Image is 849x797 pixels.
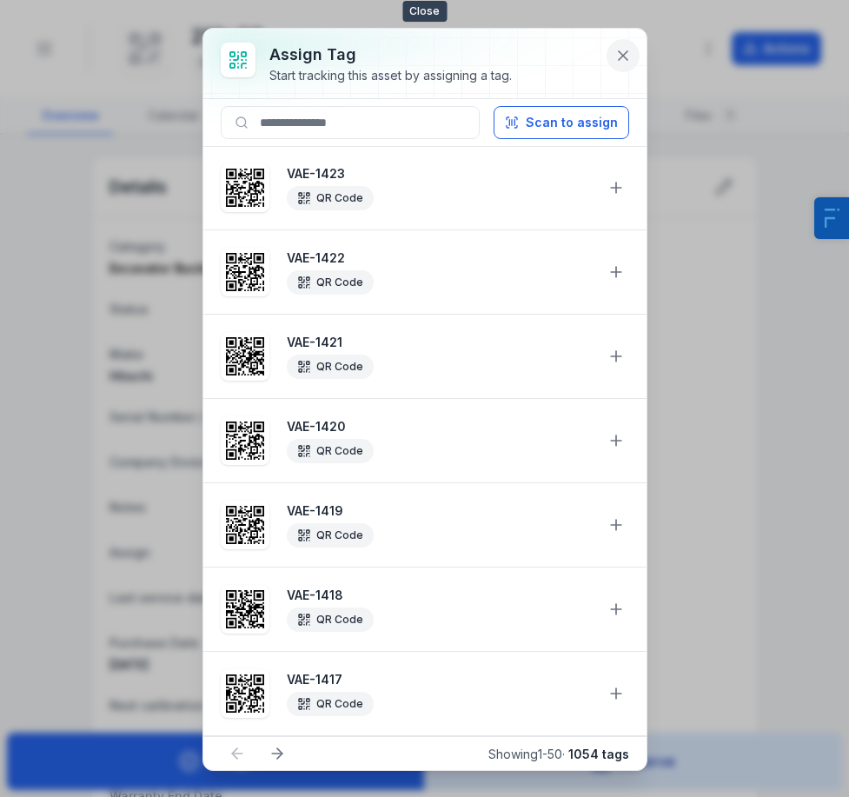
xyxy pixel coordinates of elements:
[568,747,629,761] strong: 1054 tags
[287,692,374,716] div: QR Code
[287,439,374,463] div: QR Code
[269,43,512,67] h3: Assign tag
[287,270,374,295] div: QR Code
[494,106,629,139] button: Scan to assign
[287,334,593,351] strong: VAE-1421
[287,523,374,548] div: QR Code
[287,355,374,379] div: QR Code
[287,186,374,210] div: QR Code
[269,67,512,84] div: Start tracking this asset by assigning a tag.
[287,587,593,604] strong: VAE-1418
[287,608,374,632] div: QR Code
[287,418,593,435] strong: VAE-1420
[287,502,593,520] strong: VAE-1419
[287,249,593,267] strong: VAE-1422
[488,747,629,761] span: Showing 1 - 50 ·
[402,1,447,22] span: Close
[287,165,593,183] strong: VAE-1423
[287,671,593,688] strong: VAE-1417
